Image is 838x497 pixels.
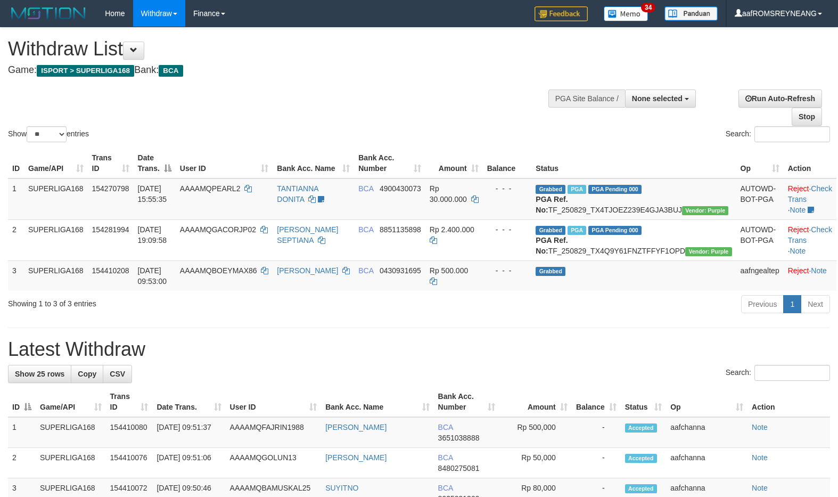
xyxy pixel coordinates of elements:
img: MOTION_logo.png [8,5,89,21]
td: - [572,417,621,448]
a: [PERSON_NAME] [277,266,338,275]
a: Reject [788,225,809,234]
div: - - - [487,224,528,235]
th: Action [784,148,836,178]
span: Show 25 rows [15,370,64,378]
span: Copy 0430931695 to clipboard [380,266,421,275]
th: Date Trans.: activate to sort column descending [134,148,176,178]
td: Rp 50,000 [499,448,572,478]
td: aafchanna [666,448,747,478]
span: None selected [632,94,683,103]
a: Check Trans [788,184,832,203]
span: BCA [358,266,373,275]
a: Note [790,206,806,214]
td: SUPERLIGA168 [24,178,88,220]
h4: Game: Bank: [8,65,548,76]
td: 2 [8,219,24,260]
td: AAAAMQFAJRIN1988 [226,417,322,448]
td: · · [784,219,836,260]
td: · [784,260,836,291]
td: 154410080 [106,417,153,448]
label: Search: [726,365,830,381]
span: [DATE] 19:09:58 [138,225,167,245]
span: Grabbed [536,267,565,276]
span: Vendor URL: https://trx4.1velocity.biz [682,206,728,215]
span: BCA [438,423,453,431]
span: 154281994 [92,225,129,234]
th: Amount: activate to sort column ascending [499,387,572,417]
b: PGA Ref. No: [536,195,568,214]
td: TF_250829_TX4Q9Y61FNZTFFYF1OPD [531,219,736,260]
td: SUPERLIGA168 [24,219,88,260]
th: Balance: activate to sort column ascending [572,387,621,417]
td: SUPERLIGA168 [24,260,88,291]
a: TANTIANNA DONITA [277,184,318,203]
img: Button%20Memo.svg [604,6,648,21]
label: Show entries [8,126,89,142]
th: Balance [483,148,532,178]
a: Stop [792,108,822,126]
th: Op: activate to sort column ascending [666,387,747,417]
th: Bank Acc. Name: activate to sort column ascending [273,148,354,178]
a: Reject [788,266,809,275]
th: Trans ID: activate to sort column ascending [88,148,134,178]
span: CSV [110,370,125,378]
td: · · [784,178,836,220]
h1: Withdraw List [8,38,548,60]
span: 154270798 [92,184,129,193]
span: AAAAMQPEARL2 [180,184,241,193]
span: Marked by aafmaleo [568,185,586,194]
a: Check Trans [788,225,832,245]
div: - - - [487,183,528,194]
span: ISPORT > SUPERLIGA168 [37,65,134,77]
td: Rp 500,000 [499,417,572,448]
span: Rp 500.000 [430,266,468,275]
td: 154410076 [106,448,153,478]
th: Status: activate to sort column ascending [621,387,666,417]
span: Copy [78,370,96,378]
span: BCA [358,184,373,193]
th: ID: activate to sort column descending [8,387,36,417]
a: Previous [741,295,784,313]
a: [PERSON_NAME] [325,453,387,462]
a: Note [752,423,768,431]
th: Status [531,148,736,178]
td: [DATE] 09:51:06 [152,448,225,478]
a: 1 [783,295,801,313]
td: AUTOWD-BOT-PGA [736,178,784,220]
span: Accepted [625,454,657,463]
a: Run Auto-Refresh [738,89,822,108]
span: Copy 8480275081 to clipboard [438,464,480,472]
span: BCA [159,65,183,77]
a: Show 25 rows [8,365,71,383]
span: BCA [438,484,453,492]
a: Note [811,266,827,275]
span: Vendor URL: https://trx4.1velocity.biz [685,247,732,256]
span: AAAAMQGACORJP02 [180,225,256,234]
img: panduan.png [664,6,718,21]
span: 154410208 [92,266,129,275]
td: 2 [8,448,36,478]
span: Accepted [625,423,657,433]
button: None selected [625,89,696,108]
div: Showing 1 to 3 of 3 entries [8,294,341,309]
td: AAAAMQGOLUN13 [226,448,322,478]
th: Amount: activate to sort column ascending [425,148,483,178]
td: TF_250829_TX4TJOEZ239E4GJA3BUJ [531,178,736,220]
td: 1 [8,178,24,220]
input: Search: [754,365,830,381]
td: AUTOWD-BOT-PGA [736,219,784,260]
td: 1 [8,417,36,448]
span: Accepted [625,484,657,493]
a: Note [790,247,806,255]
td: [DATE] 09:51:37 [152,417,225,448]
td: 3 [8,260,24,291]
span: AAAAMQBOEYMAX86 [180,266,257,275]
span: 34 [641,3,655,12]
span: Copy 4900430073 to clipboard [380,184,421,193]
b: PGA Ref. No: [536,236,568,255]
th: ID [8,148,24,178]
label: Search: [726,126,830,142]
a: Copy [71,365,103,383]
span: BCA [438,453,453,462]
